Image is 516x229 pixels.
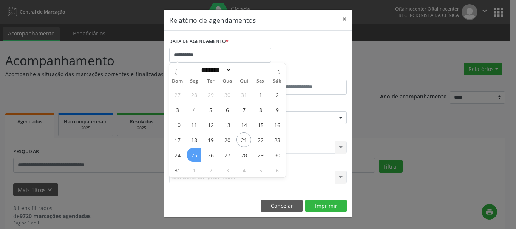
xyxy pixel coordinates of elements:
[187,148,201,162] span: Agosto 25, 2025
[170,132,185,147] span: Agosto 17, 2025
[270,132,284,147] span: Agosto 23, 2025
[203,102,218,117] span: Agosto 5, 2025
[220,163,235,177] span: Setembro 3, 2025
[261,200,303,212] button: Cancelar
[187,163,201,177] span: Setembro 1, 2025
[236,87,251,102] span: Julho 31, 2025
[203,117,218,132] span: Agosto 12, 2025
[253,102,268,117] span: Agosto 8, 2025
[220,148,235,162] span: Agosto 27, 2025
[232,66,256,74] input: Year
[187,117,201,132] span: Agosto 11, 2025
[270,102,284,117] span: Agosto 9, 2025
[220,102,235,117] span: Agosto 6, 2025
[236,117,251,132] span: Agosto 14, 2025
[169,15,256,25] h5: Relatório de agendamentos
[187,87,201,102] span: Julho 28, 2025
[236,79,252,84] span: Qui
[186,79,202,84] span: Seg
[253,163,268,177] span: Setembro 5, 2025
[170,163,185,177] span: Agosto 31, 2025
[253,148,268,162] span: Agosto 29, 2025
[219,79,236,84] span: Qua
[253,117,268,132] span: Agosto 15, 2025
[203,148,218,162] span: Agosto 26, 2025
[253,132,268,147] span: Agosto 22, 2025
[170,117,185,132] span: Agosto 10, 2025
[252,79,269,84] span: Sex
[220,87,235,102] span: Julho 30, 2025
[253,87,268,102] span: Agosto 1, 2025
[187,132,201,147] span: Agosto 18, 2025
[169,36,229,48] label: DATA DE AGENDAMENTO
[236,148,251,162] span: Agosto 28, 2025
[270,87,284,102] span: Agosto 2, 2025
[260,68,347,80] label: ATÉ
[198,66,232,74] select: Month
[236,132,251,147] span: Agosto 21, 2025
[270,163,284,177] span: Setembro 6, 2025
[269,79,286,84] span: Sáb
[236,102,251,117] span: Agosto 7, 2025
[170,148,185,162] span: Agosto 24, 2025
[203,87,218,102] span: Julho 29, 2025
[337,10,352,28] button: Close
[270,148,284,162] span: Agosto 30, 2025
[170,87,185,102] span: Julho 27, 2025
[220,132,235,147] span: Agosto 20, 2025
[203,132,218,147] span: Agosto 19, 2025
[305,200,347,212] button: Imprimir
[187,102,201,117] span: Agosto 4, 2025
[236,163,251,177] span: Setembro 4, 2025
[169,79,186,84] span: Dom
[203,163,218,177] span: Setembro 2, 2025
[170,102,185,117] span: Agosto 3, 2025
[220,117,235,132] span: Agosto 13, 2025
[202,79,219,84] span: Ter
[270,117,284,132] span: Agosto 16, 2025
